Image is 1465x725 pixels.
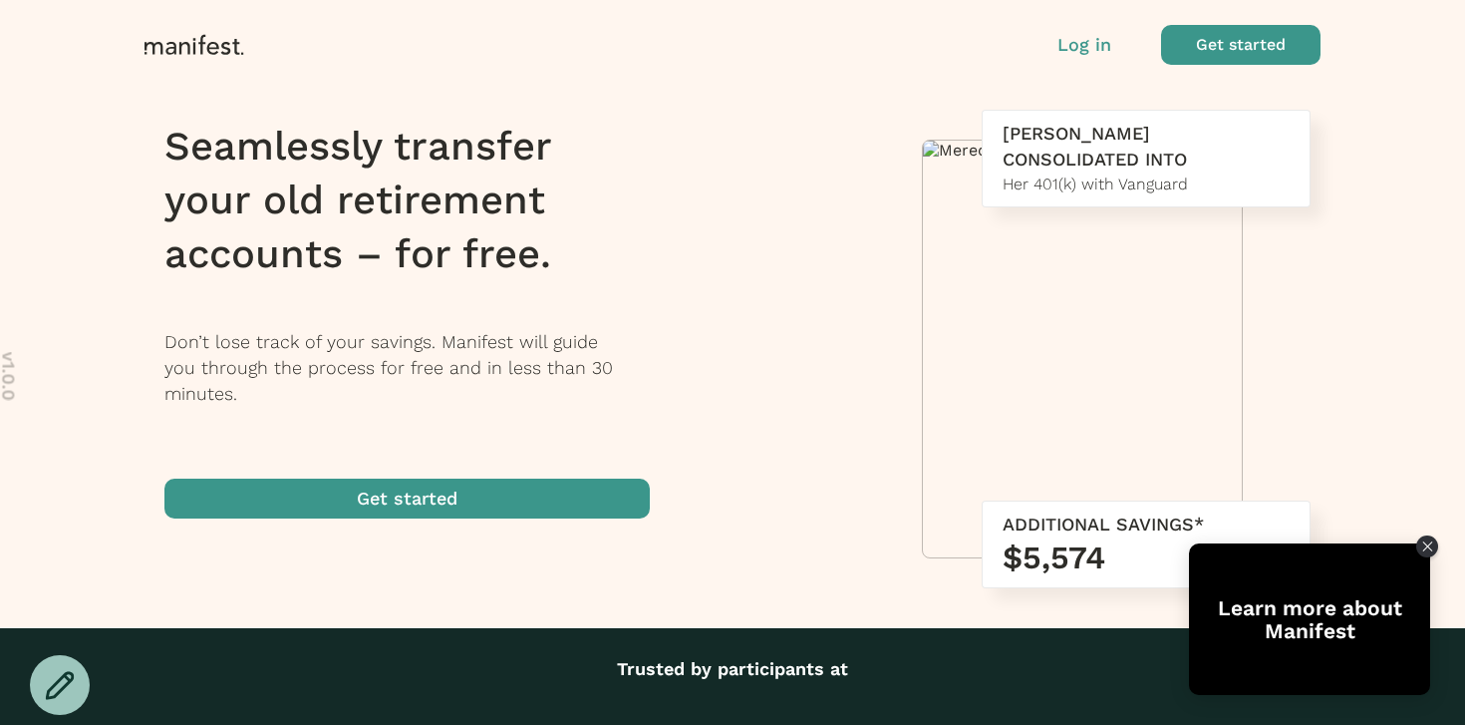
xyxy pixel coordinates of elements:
[1189,596,1430,642] div: Learn more about Manifest
[164,329,676,407] p: Don’t lose track of your savings. Manifest will guide you through the process for free and in les...
[164,479,650,519] button: Get started
[1003,173,1290,196] div: Her 401(k) with Vanguard
[1057,32,1111,58] button: Log in
[164,120,676,281] h1: Seamlessly transfer your old retirement accounts – for free.
[923,141,1242,160] img: Meredith
[1003,121,1290,173] div: [PERSON_NAME] CONSOLIDATED INTO
[1189,544,1430,695] div: Open Tolstoy widget
[1416,536,1438,557] div: Close Tolstoy widget
[1161,25,1320,65] button: Get started
[1003,512,1290,538] div: ADDITIONAL SAVINGS*
[1003,538,1290,577] h3: $5,574
[1189,544,1430,695] div: Tolstoy bubble widget
[1189,544,1430,695] div: Open Tolstoy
